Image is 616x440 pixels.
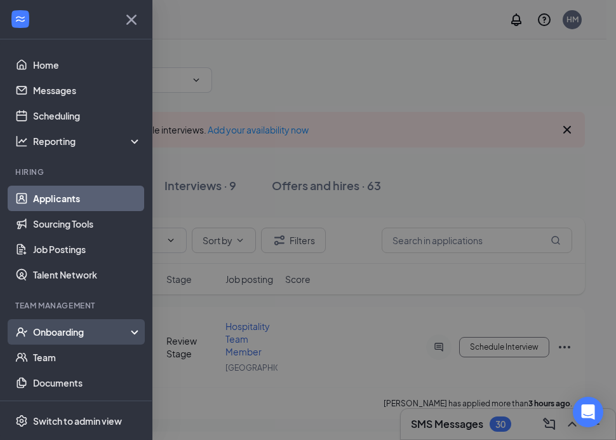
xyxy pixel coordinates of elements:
[15,326,28,338] svg: UserCheck
[33,370,142,395] a: Documents
[33,237,142,262] a: Job Postings
[121,10,142,30] svg: Cross
[33,345,142,370] a: Team
[33,211,142,237] a: Sourcing Tools
[33,262,142,287] a: Talent Network
[33,135,142,148] div: Reporting
[33,103,142,128] a: Scheduling
[15,300,139,311] div: Team Management
[33,78,142,103] a: Messages
[33,52,142,78] a: Home
[15,415,28,427] svg: Settings
[33,415,122,427] div: Switch to admin view
[33,326,131,338] div: Onboarding
[573,397,603,427] div: Open Intercom Messenger
[15,167,139,177] div: Hiring
[15,135,28,148] svg: Analysis
[33,395,142,421] a: SurveysCrown
[14,13,27,25] svg: WorkstreamLogo
[33,186,142,211] a: Applicants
